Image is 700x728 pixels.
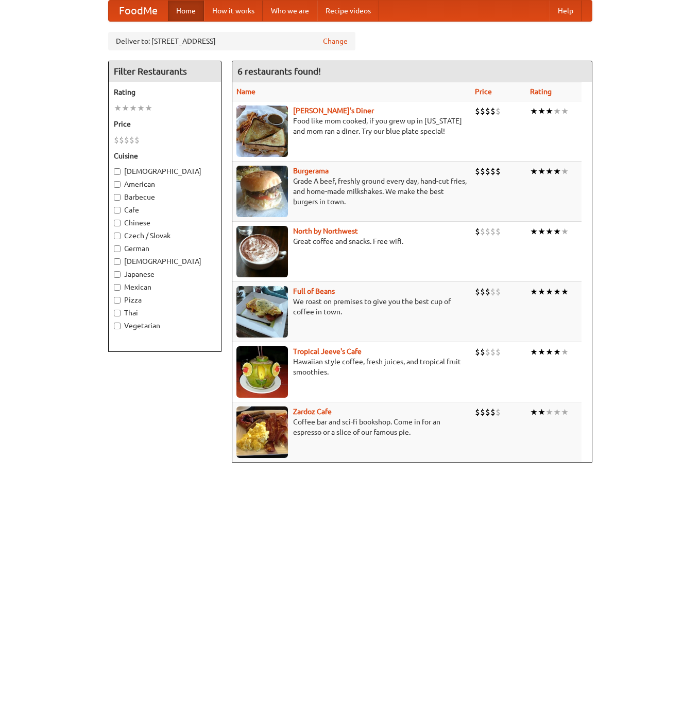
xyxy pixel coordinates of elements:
[553,226,561,237] li: ★
[236,226,288,277] img: north.jpg
[108,32,355,50] div: Deliver to: [STREET_ADDRESS]
[293,347,362,356] a: Tropical Jeeve's Cafe
[263,1,317,21] a: Who we are
[236,105,288,157] img: sallys.jpg
[114,295,216,305] label: Pizza
[530,286,538,297] li: ★
[485,346,490,358] li: $
[293,106,374,115] a: [PERSON_NAME]'s Diner
[538,226,545,237] li: ★
[129,134,134,146] li: $
[490,166,496,177] li: $
[561,346,569,358] li: ★
[530,226,538,237] li: ★
[545,286,553,297] li: ★
[553,286,561,297] li: ★
[114,321,216,331] label: Vegetarian
[553,166,561,177] li: ★
[114,323,121,329] input: Vegetarian
[530,87,552,96] a: Rating
[236,296,467,317] p: We roast on premises to give you the best cup of coffee in town.
[236,417,467,437] p: Coffee bar and sci-fi bookshop. Come in for an espresso or a slice of our famous pie.
[490,406,496,418] li: $
[114,168,121,175] input: [DEMOGRAPHIC_DATA]
[496,286,501,297] li: $
[496,226,501,237] li: $
[124,134,129,146] li: $
[530,166,538,177] li: ★
[530,406,538,418] li: ★
[475,166,480,177] li: $
[114,194,121,201] input: Barbecue
[109,61,221,82] h4: Filter Restaurants
[114,119,216,129] h5: Price
[236,286,288,338] img: beans.jpg
[490,346,496,358] li: $
[553,105,561,117] li: ★
[530,346,538,358] li: ★
[561,226,569,237] li: ★
[545,346,553,358] li: ★
[119,134,124,146] li: $
[538,406,545,418] li: ★
[114,245,121,252] input: German
[480,226,485,237] li: $
[114,102,122,114] li: ★
[114,179,216,189] label: American
[496,105,501,117] li: $
[114,310,121,316] input: Thai
[538,286,545,297] li: ★
[475,226,480,237] li: $
[114,308,216,318] label: Thai
[317,1,379,21] a: Recipe videos
[129,102,137,114] li: ★
[561,406,569,418] li: ★
[293,167,329,175] a: Burgerama
[114,151,216,161] h5: Cuisine
[236,87,255,96] a: Name
[114,220,121,226] input: Chinese
[496,166,501,177] li: $
[485,286,490,297] li: $
[490,105,496,117] li: $
[496,406,501,418] li: $
[122,102,129,114] li: ★
[485,226,490,237] li: $
[114,233,121,239] input: Czech / Slovak
[114,192,216,202] label: Barbecue
[114,258,121,265] input: [DEMOGRAPHIC_DATA]
[114,134,119,146] li: $
[561,286,569,297] li: ★
[236,116,467,136] p: Food like mom cooked, if you grew up in [US_STATE] and mom ran a diner. Try our blue plate special!
[293,227,358,235] a: North by Northwest
[538,346,545,358] li: ★
[204,1,263,21] a: How it works
[114,87,216,97] h5: Rating
[236,406,288,458] img: zardoz.jpg
[323,36,348,46] a: Change
[496,346,501,358] li: $
[114,243,216,254] label: German
[137,102,145,114] li: ★
[480,346,485,358] li: $
[480,105,485,117] li: $
[480,166,485,177] li: $
[475,286,480,297] li: $
[114,282,216,292] label: Mexican
[485,406,490,418] li: $
[475,87,492,96] a: Price
[114,218,216,228] label: Chinese
[114,256,216,267] label: [DEMOGRAPHIC_DATA]
[114,271,121,278] input: Japanese
[293,407,332,416] b: Zardoz Cafe
[485,166,490,177] li: $
[168,1,204,21] a: Home
[561,166,569,177] li: ★
[236,346,288,398] img: jeeves.jpg
[475,346,480,358] li: $
[114,205,216,215] label: Cafe
[553,346,561,358] li: ★
[475,406,480,418] li: $
[538,105,545,117] li: ★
